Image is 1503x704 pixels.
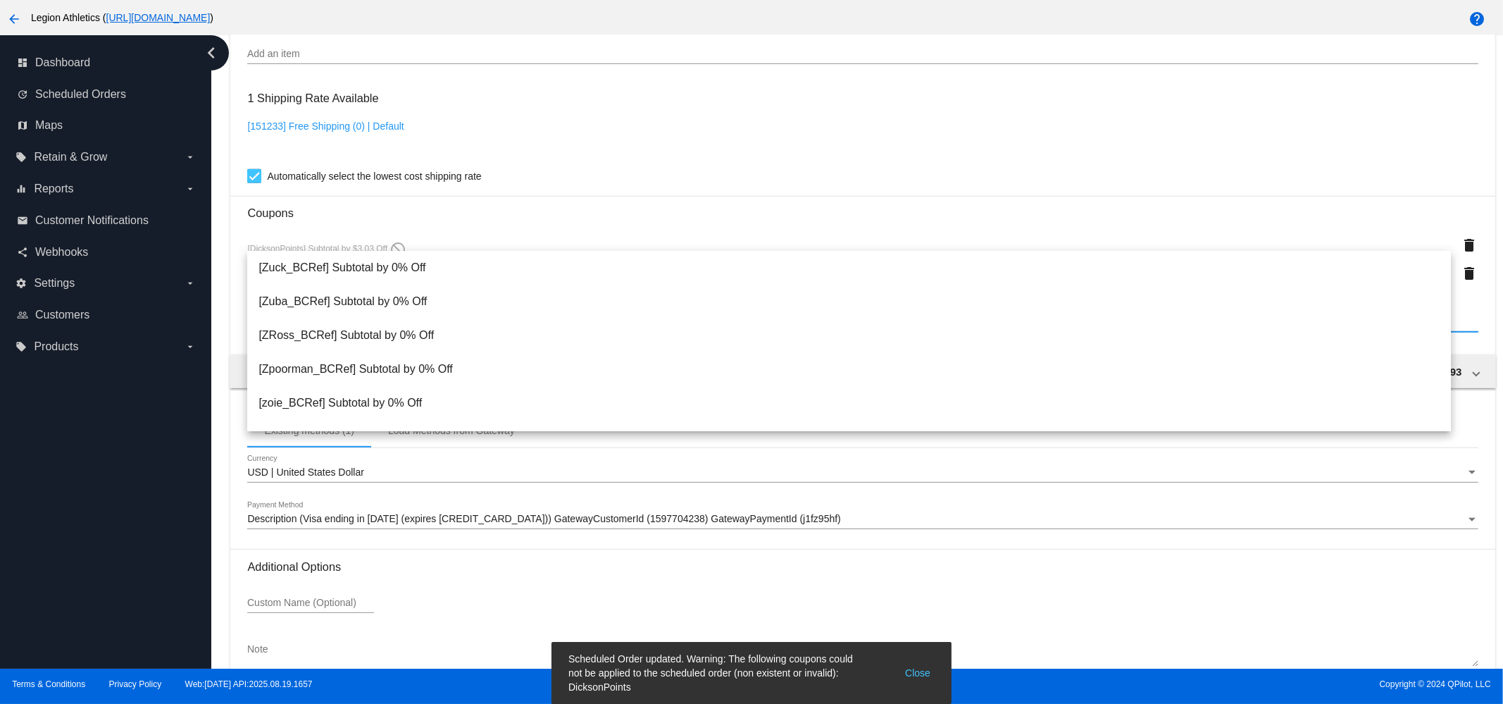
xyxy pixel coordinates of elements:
[17,304,196,326] a: people_outline Customers
[200,42,223,64] i: chevron_left
[230,354,1495,388] mat-expansion-panel-header: Order total 28.93
[17,120,28,131] i: map
[35,88,126,101] span: Scheduled Orders
[185,679,313,689] a: Web:[DATE] API:2025.08.19.1657
[247,196,1478,220] h3: Coupons
[17,89,28,100] i: update
[258,251,1440,285] span: [Zuck_BCRef] Subtotal by 0% Off
[6,11,23,27] mat-icon: arrow_back
[258,386,1440,420] span: [zoie_BCRef] Subtotal by 0% Off
[35,56,90,69] span: Dashboard
[17,57,28,68] i: dashboard
[258,319,1440,352] span: [ZRoss_BCRef] Subtotal by 0% Off
[185,341,196,352] i: arrow_drop_down
[17,209,196,232] a: email Customer Notifications
[247,467,363,478] span: USD | United States Dollar
[185,152,196,163] i: arrow_drop_down
[15,183,27,194] i: equalizer
[247,467,1478,478] mat-select: Currency
[31,12,213,23] span: Legion Athletics ( )
[15,341,27,352] i: local_offer
[568,652,935,694] simple-snack-bar: Scheduled Order updated. Warning: The following coupons could not be applied to the scheduled ord...
[35,214,149,227] span: Customer Notifications
[35,309,89,321] span: Customers
[35,246,88,259] span: Webhooks
[763,679,1491,689] span: Copyright © 2024 QPilot, LLC
[34,340,78,353] span: Products
[17,51,196,74] a: dashboard Dashboard
[247,244,406,254] span: [DicksonPoints] Subtotal by $3.03 Off
[17,114,196,137] a: map Maps
[247,83,378,113] h3: 1 Shipping Rate Available
[34,183,73,195] span: Reports
[247,514,1478,525] mat-select: Payment Method
[258,420,1440,454] span: [ZofiaW_BCRef] Subtotal by 0% Off
[109,679,162,689] a: Privacy Policy
[1468,11,1485,27] mat-icon: help
[901,652,935,694] button: Close
[17,215,28,226] i: email
[247,121,404,132] a: [151233] Free Shipping (0) | Default
[17,83,196,106] a: update Scheduled Orders
[17,241,196,264] a: share Webhooks
[35,119,63,132] span: Maps
[247,598,374,609] input: Custom Name (Optional)
[17,309,28,321] i: people_outline
[267,168,481,185] span: Automatically select the lowest cost shipping rate
[15,278,27,289] i: settings
[1461,237,1478,254] mat-icon: delete
[12,679,85,689] a: Terms & Conditions
[185,278,196,289] i: arrow_drop_down
[258,352,1440,386] span: [Zpoorman_BCRef] Subtotal by 0% Off
[247,560,1478,574] h3: Additional Options
[34,151,107,163] span: Retain & Grow
[34,277,75,290] span: Settings
[258,285,1440,319] span: [Zuba_BCRef] Subtotal by 0% Off
[389,241,406,258] mat-icon: do_not_disturb
[247,49,1478,60] input: Add an item
[15,152,27,163] i: local_offer
[17,247,28,258] i: share
[185,183,196,194] i: arrow_drop_down
[106,12,211,23] a: [URL][DOMAIN_NAME]
[247,513,840,524] span: Description (Visa ending in [DATE] (expires [CREDIT_CARD_DATA])) GatewayCustomerId (1597704238) G...
[1461,265,1478,282] mat-icon: delete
